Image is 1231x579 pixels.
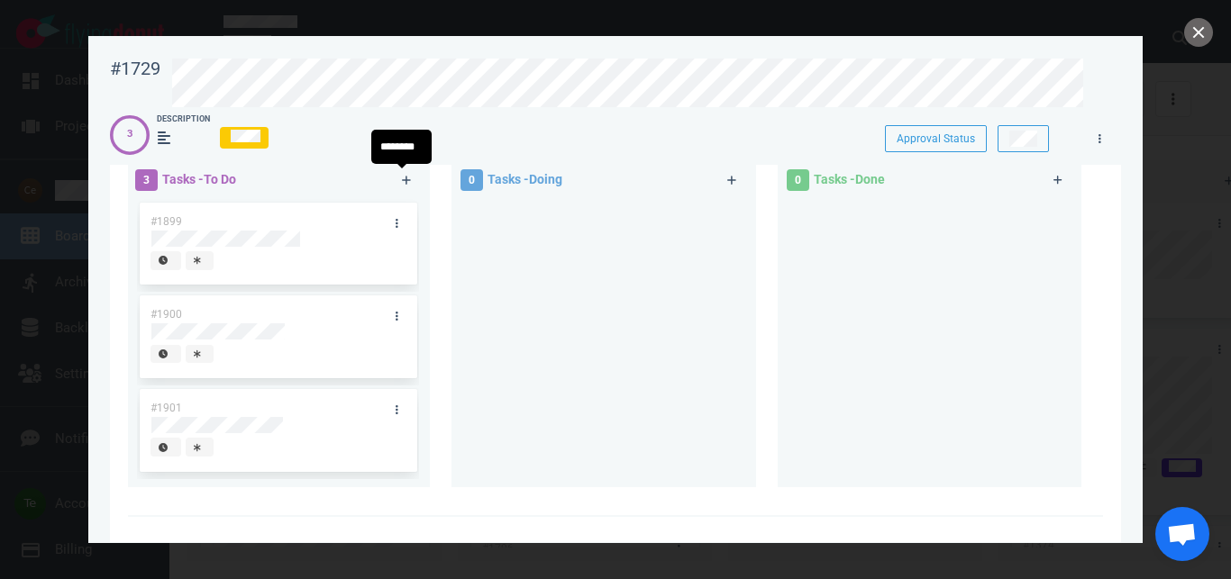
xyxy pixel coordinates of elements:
[488,172,562,186] span: Tasks - Doing
[787,169,809,191] span: 0
[150,402,182,414] span: #1901
[127,127,132,142] div: 3
[1155,507,1209,561] a: Chat abierto
[460,169,483,191] span: 0
[150,308,182,321] span: #1900
[885,125,987,152] button: Approval Status
[1184,18,1213,47] button: close
[162,172,236,186] span: Tasks - To Do
[110,58,160,80] div: #1729
[150,215,182,228] span: #1899
[814,172,885,186] span: Tasks - Done
[157,113,210,126] div: Description
[135,169,158,191] span: 3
